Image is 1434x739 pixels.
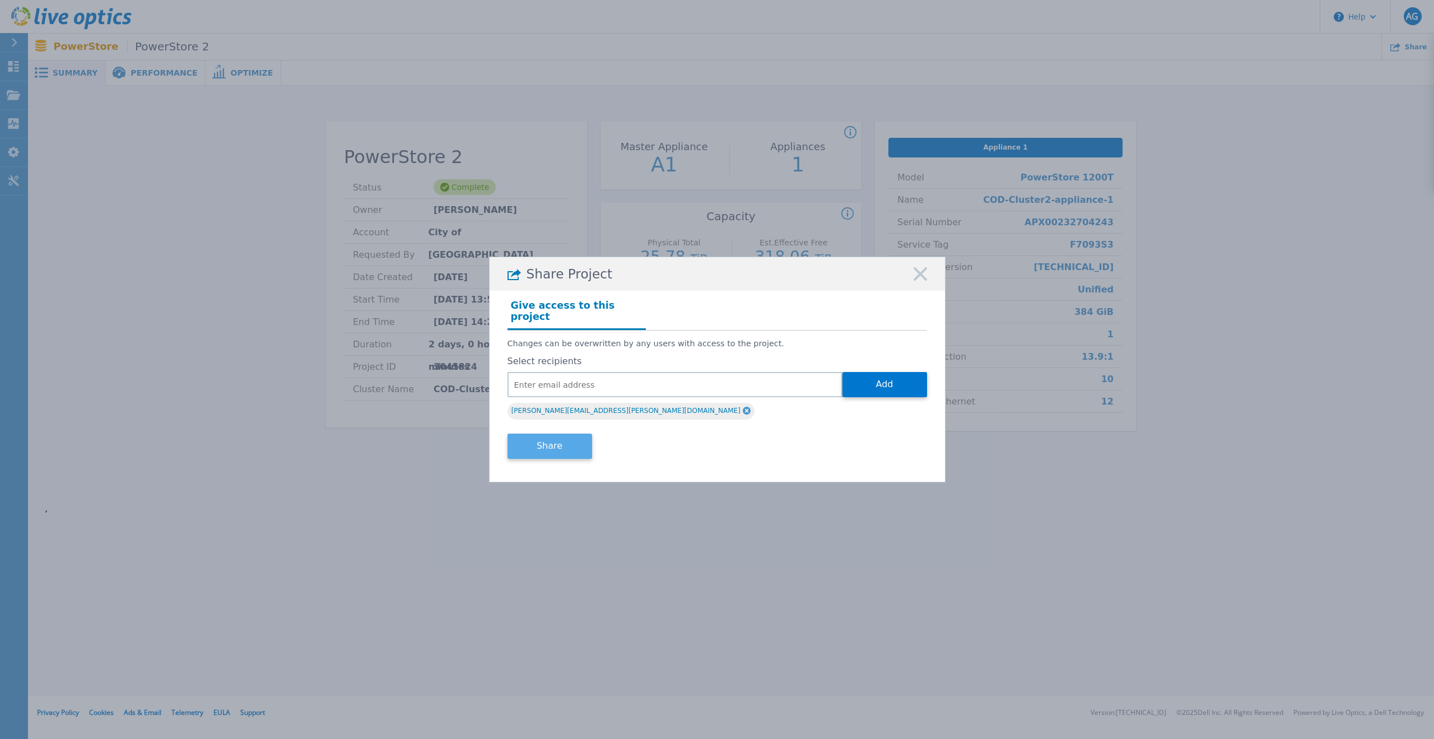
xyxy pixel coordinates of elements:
span: Share Project [527,267,613,282]
h4: Give access to this project [508,296,646,330]
p: Changes can be overwritten by any users with access to the project. [508,339,927,348]
input: Enter email address [508,372,842,397]
button: Add [842,372,927,397]
div: [PERSON_NAME][EMAIL_ADDRESS][PERSON_NAME][DOMAIN_NAME] [508,403,755,420]
button: Share [508,434,592,459]
label: Select recipients [508,356,927,366]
